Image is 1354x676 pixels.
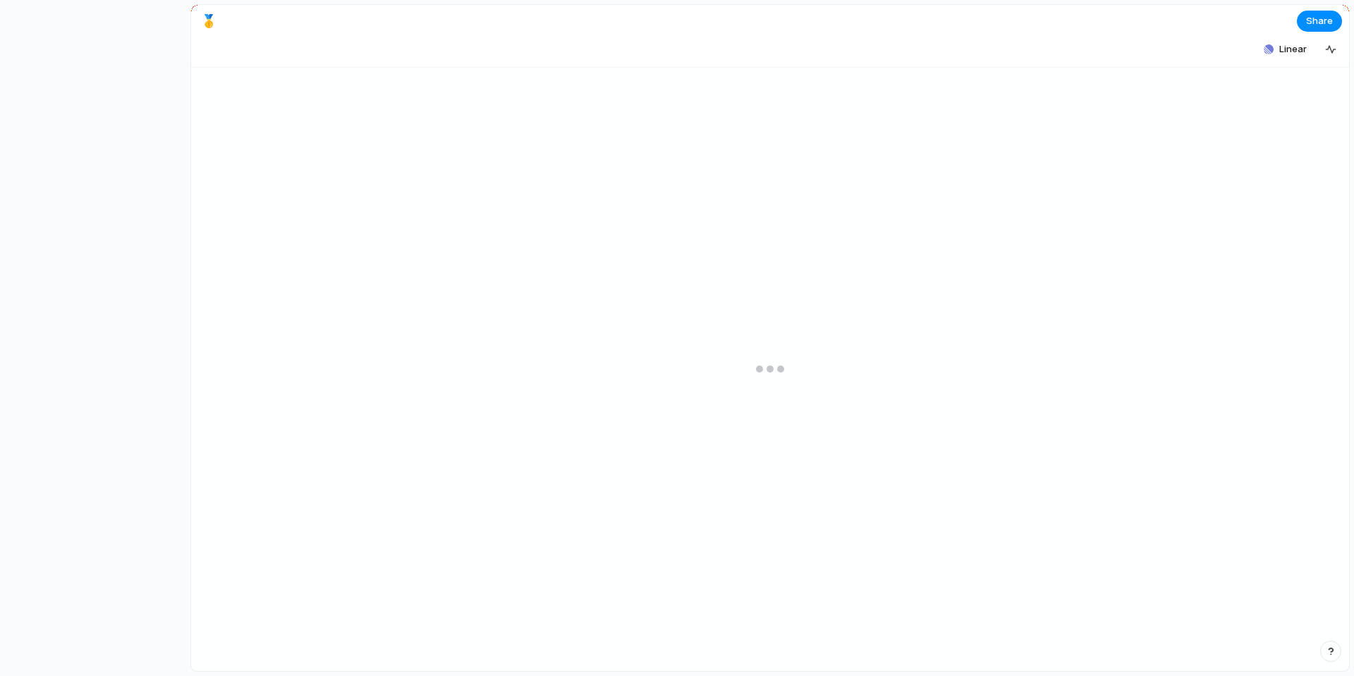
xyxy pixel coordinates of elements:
[1258,39,1312,60] button: Linear
[1279,42,1307,56] span: Linear
[197,10,220,32] button: 🥇
[201,11,216,30] div: 🥇
[1297,11,1342,32] button: Share
[1306,14,1333,28] span: Share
